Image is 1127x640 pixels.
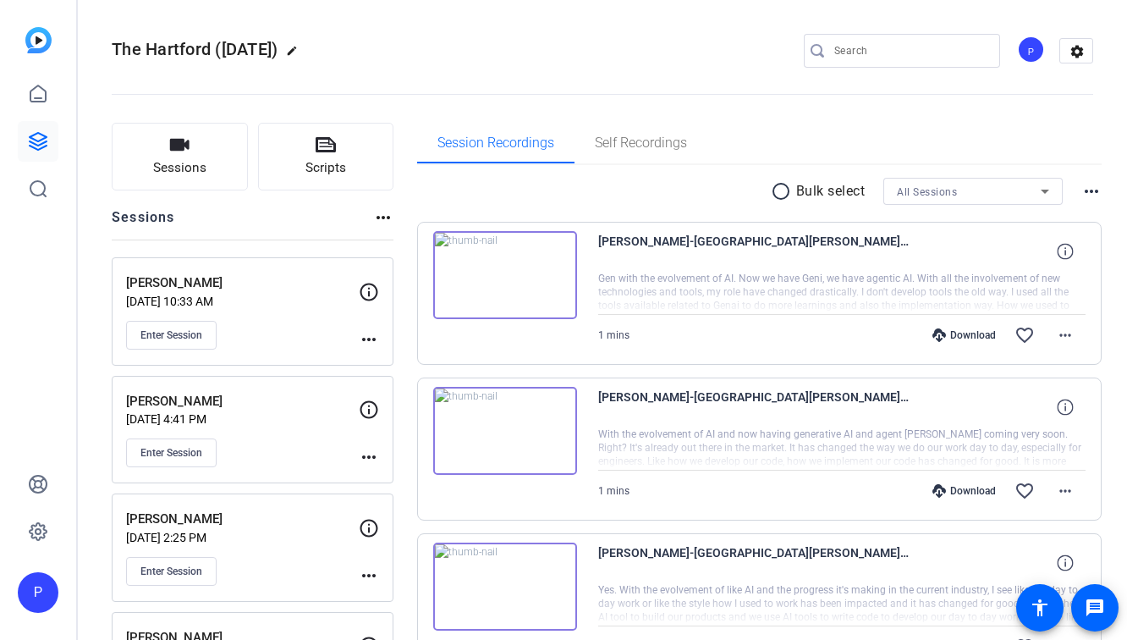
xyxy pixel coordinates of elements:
[126,273,359,293] p: [PERSON_NAME]
[359,447,379,467] mat-icon: more_horiz
[598,329,629,341] span: 1 mins
[771,181,796,201] mat-icon: radio_button_unchecked
[1060,39,1094,64] mat-icon: settings
[1017,36,1045,63] div: P
[286,45,306,65] mat-icon: edit
[1081,181,1102,201] mat-icon: more_horiz
[1017,36,1047,65] ngx-avatar: Producer
[359,329,379,350] mat-icon: more_horiz
[433,231,577,319] img: thumb-nail
[258,123,394,190] button: Scripts
[598,485,629,497] span: 1 mins
[437,136,554,150] span: Session Recordings
[598,231,911,272] span: [PERSON_NAME]-[GEOGRAPHIC_DATA][PERSON_NAME]-2025-06-25-16-11-17-427-0
[1055,481,1075,501] mat-icon: more_horiz
[126,531,359,544] p: [DATE] 2:25 PM
[359,566,379,586] mat-icon: more_horiz
[1030,598,1050,618] mat-icon: accessibility
[924,484,1004,498] div: Download
[112,207,175,240] h2: Sessions
[1085,598,1105,618] mat-icon: message
[126,321,217,350] button: Enter Session
[924,328,1004,342] div: Download
[1055,325,1075,345] mat-icon: more_horiz
[140,328,202,342] span: Enter Session
[112,39,278,59] span: The Hartford ([DATE])
[1014,325,1035,345] mat-icon: favorite_border
[595,136,687,150] span: Self Recordings
[598,543,911,583] span: [PERSON_NAME]-[GEOGRAPHIC_DATA][PERSON_NAME]-2025-06-25-16-07-54-594-0
[126,295,359,308] p: [DATE] 10:33 AM
[796,181,866,201] p: Bulk select
[834,41,987,61] input: Search
[140,565,202,578] span: Enter Session
[598,387,911,428] span: [PERSON_NAME]-[GEOGRAPHIC_DATA][PERSON_NAME]-2025-06-25-16-09-24-467-0
[25,27,52,53] img: blue-gradient.svg
[153,158,206,178] span: Sessions
[126,557,217,586] button: Enter Session
[126,392,359,411] p: [PERSON_NAME]
[126,412,359,426] p: [DATE] 4:41 PM
[305,158,346,178] span: Scripts
[140,446,202,460] span: Enter Session
[433,543,577,631] img: thumb-nail
[373,207,393,228] mat-icon: more_horiz
[112,123,248,190] button: Sessions
[1014,481,1035,501] mat-icon: favorite_border
[126,510,359,529] p: [PERSON_NAME]
[18,572,58,613] div: P
[897,186,957,198] span: All Sessions
[126,439,217,467] button: Enter Session
[433,387,577,475] img: thumb-nail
